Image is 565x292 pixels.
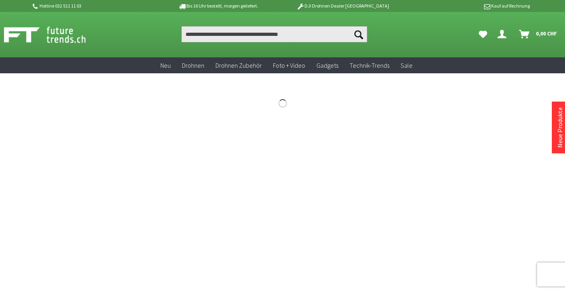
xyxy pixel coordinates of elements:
[4,25,103,45] img: Shop Futuretrends - zur Startseite wechseln
[350,26,367,42] button: Suchen
[516,26,561,42] a: Warenkorb
[536,27,557,40] span: 0,00 CHF
[182,61,204,69] span: Drohnen
[182,26,367,42] input: Produkt, Marke, Kategorie, EAN, Artikelnummer…
[311,57,344,74] a: Gadgets
[281,1,405,11] p: DJI Drohnen Dealer [GEOGRAPHIC_DATA]
[155,57,176,74] a: Neu
[267,57,311,74] a: Foto + Video
[273,61,305,69] span: Foto + Video
[344,57,395,74] a: Technik-Trends
[395,57,418,74] a: Sale
[556,107,564,148] a: Neue Produkte
[31,1,156,11] p: Hotline 032 511 11 03
[210,57,267,74] a: Drohnen Zubehör
[494,26,513,42] a: Hi, Didier - Dein Konto
[401,61,413,69] span: Sale
[176,57,210,74] a: Drohnen
[350,61,389,69] span: Technik-Trends
[215,61,262,69] span: Drohnen Zubehör
[475,26,491,42] a: Meine Favoriten
[316,61,338,69] span: Gadgets
[405,1,529,11] p: Kauf auf Rechnung
[160,61,171,69] span: Neu
[156,1,280,11] p: Bis 16 Uhr bestellt, morgen geliefert.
